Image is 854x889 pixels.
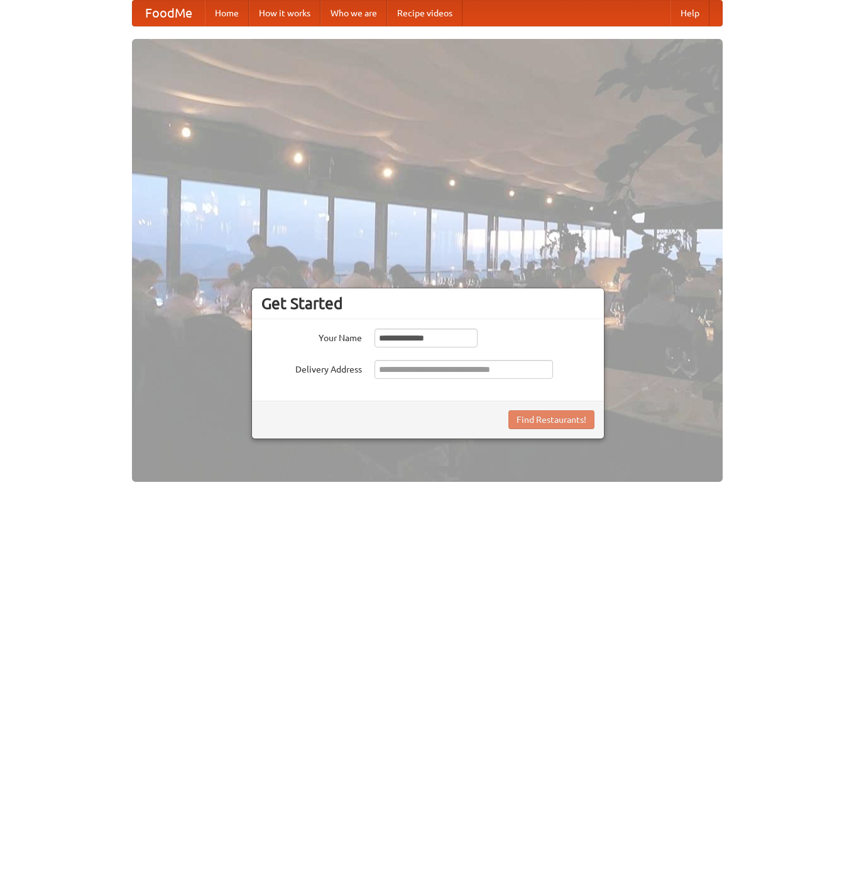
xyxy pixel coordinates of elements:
[261,360,362,376] label: Delivery Address
[320,1,387,26] a: Who we are
[133,1,205,26] a: FoodMe
[205,1,249,26] a: Home
[671,1,709,26] a: Help
[261,294,594,313] h3: Get Started
[249,1,320,26] a: How it works
[261,329,362,344] label: Your Name
[508,410,594,429] button: Find Restaurants!
[387,1,463,26] a: Recipe videos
